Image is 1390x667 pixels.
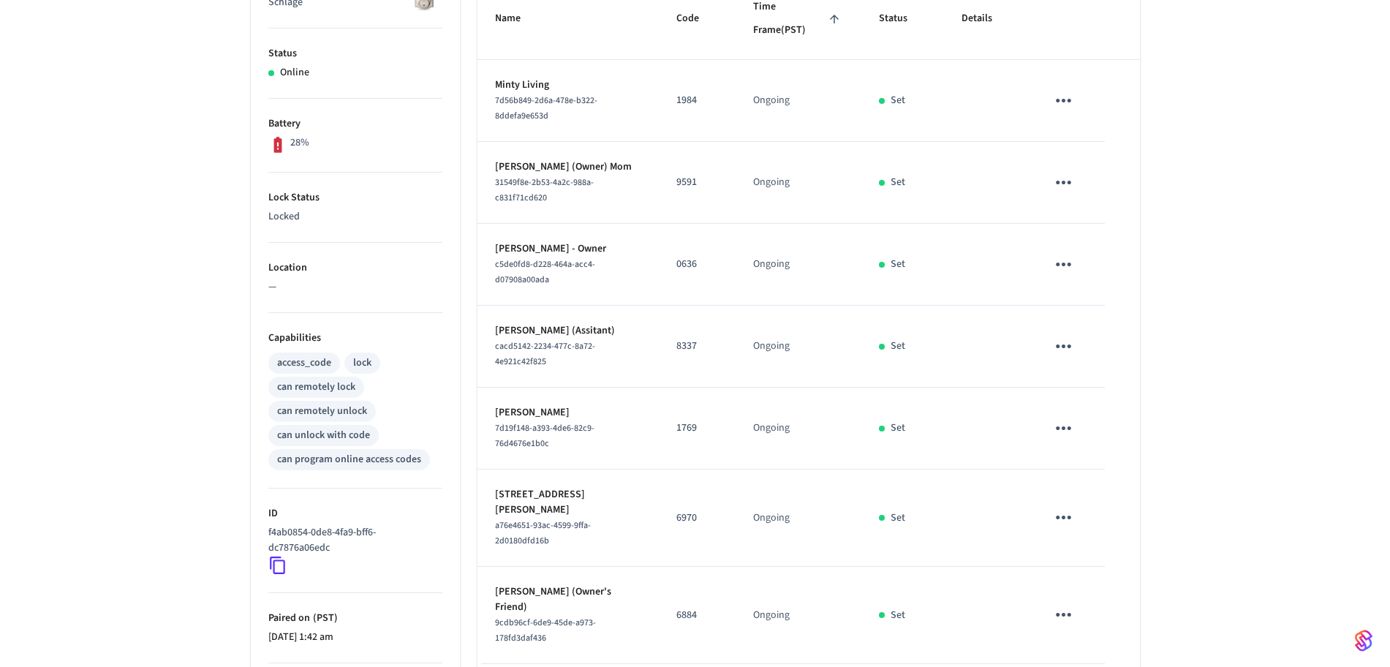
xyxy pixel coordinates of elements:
[879,7,926,30] span: Status
[277,428,370,443] div: can unlock with code
[676,257,718,272] p: 0636
[1355,629,1372,652] img: SeamLogoGradient.69752ec5.svg
[268,331,442,346] p: Capabilities
[277,452,421,467] div: can program online access codes
[891,93,905,108] p: Set
[736,567,861,664] td: Ongoing
[736,142,861,224] td: Ongoing
[495,584,642,615] p: [PERSON_NAME] (Owner's Friend)
[891,608,905,623] p: Set
[495,7,540,30] span: Name
[495,176,594,204] span: 31549f8e-2b53-4a2c-988a-c831f71cd620
[495,159,642,175] p: [PERSON_NAME] (Owner) Mom
[495,519,591,547] span: a76e4651-93ac-4599-9ffa-2d0180dfd16b
[736,224,861,306] td: Ongoing
[891,339,905,354] p: Set
[268,46,442,61] p: Status
[290,135,309,151] p: 28%
[310,611,338,625] span: ( PST )
[495,487,642,518] p: [STREET_ADDRESS][PERSON_NAME]
[891,257,905,272] p: Set
[268,116,442,132] p: Battery
[495,258,595,286] span: c5de0fd8-d228-464a-acc4-d07908a00ada
[280,65,309,80] p: Online
[495,405,642,421] p: [PERSON_NAME]
[268,279,442,295] p: —
[268,611,442,626] p: Paired on
[495,78,642,93] p: Minty Living
[891,510,905,526] p: Set
[277,404,367,419] div: can remotely unlock
[495,422,594,450] span: 7d19f148-a393-4de6-82c9-76d4676e1b0c
[277,355,331,371] div: access_code
[268,190,442,206] p: Lock Status
[891,175,905,190] p: Set
[495,241,642,257] p: [PERSON_NAME] - Owner
[676,510,718,526] p: 6970
[268,260,442,276] p: Location
[736,306,861,388] td: Ongoing
[736,388,861,470] td: Ongoing
[891,421,905,436] p: Set
[736,470,861,567] td: Ongoing
[676,93,718,108] p: 1984
[676,421,718,436] p: 1769
[268,209,442,225] p: Locked
[495,340,595,368] span: cacd5142-2234-477c-8a72-4e921c42f825
[495,323,642,339] p: [PERSON_NAME] (Assitant)
[676,608,718,623] p: 6884
[962,7,1011,30] span: Details
[736,60,861,142] td: Ongoing
[495,94,597,122] span: 7d56b849-2d6a-478e-b322-8ddefa9e653d
[676,339,718,354] p: 8337
[268,630,442,645] p: [DATE] 1:42 am
[268,506,442,521] p: ID
[676,175,718,190] p: 9591
[277,380,355,395] div: can remotely lock
[353,355,371,371] div: lock
[268,525,437,556] p: f4ab0854-0de8-4fa9-bff6-dc7876a06edc
[495,617,596,644] span: 9cdb96cf-6de9-45de-a973-178fd3daf436
[676,7,718,30] span: Code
